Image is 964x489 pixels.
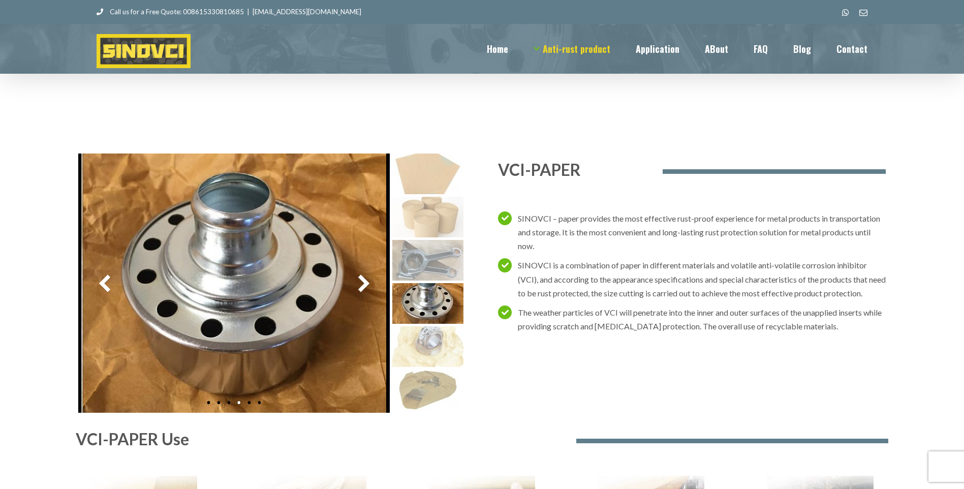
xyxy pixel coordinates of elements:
a: [EMAIL_ADDRESS][DOMAIN_NAME] [253,8,361,16]
span: Contact [836,44,867,53]
a: Application [636,24,679,73]
nav: Main Menu [487,24,867,73]
p: SINOVCI is a combination of paper in different materials and volatile anti-volatile corrosion inh... [518,258,886,300]
a: Call us for a Free Quote: 008615330810685 [97,8,244,16]
a: FAQ [754,24,768,73]
img: SINOVCI Logo [97,34,191,68]
span: ABout [705,44,728,53]
span: FAQ [754,44,768,53]
span: Application [636,44,679,53]
p: The weather particles of VCI will penetrate into the inner and outer surfaces of the unapplied in... [518,305,886,333]
a: Home [487,24,508,73]
a: Anti-rust product [534,24,610,73]
span: VCI-PAPER Use [76,429,189,449]
span: Blog [793,44,811,53]
a: Contact [836,24,867,73]
a: ABout [705,24,728,73]
p: SINOVCI – paper provides the most effective rust-proof experience for metal products in transport... [518,211,886,253]
span: VCI-PAPER [498,160,581,179]
span: Home [487,44,508,53]
span: Anti-rust product [543,44,610,53]
a: Blog [793,24,811,73]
